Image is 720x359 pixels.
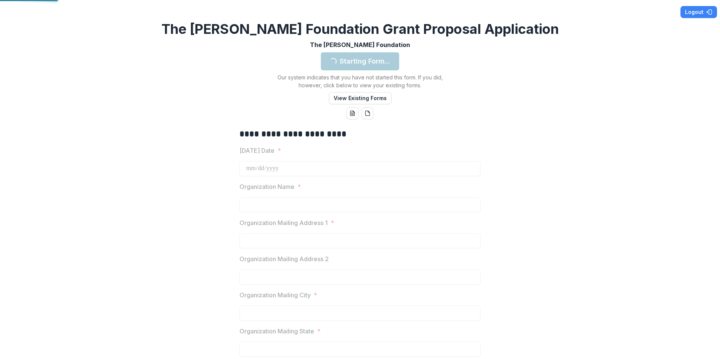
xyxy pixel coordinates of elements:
[329,92,392,104] button: View Existing Forms
[239,182,294,191] p: Organization Name
[346,107,358,119] button: word-download
[362,107,374,119] button: pdf-download
[321,52,399,70] button: Starting Form...
[239,254,329,263] p: Organization Mailing Address 2
[162,21,559,37] h2: The [PERSON_NAME] Foundation Grant Proposal Application
[239,327,314,336] p: Organization Mailing State
[680,6,717,18] button: Logout
[266,73,454,89] p: Our system indicates that you have not started this form. If you did, however, click below to vie...
[310,40,410,49] p: The [PERSON_NAME] Foundation
[239,146,275,155] p: [DATE] Date
[239,218,328,227] p: Organization Mailing Address 1
[239,291,311,300] p: Organization Mailing City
